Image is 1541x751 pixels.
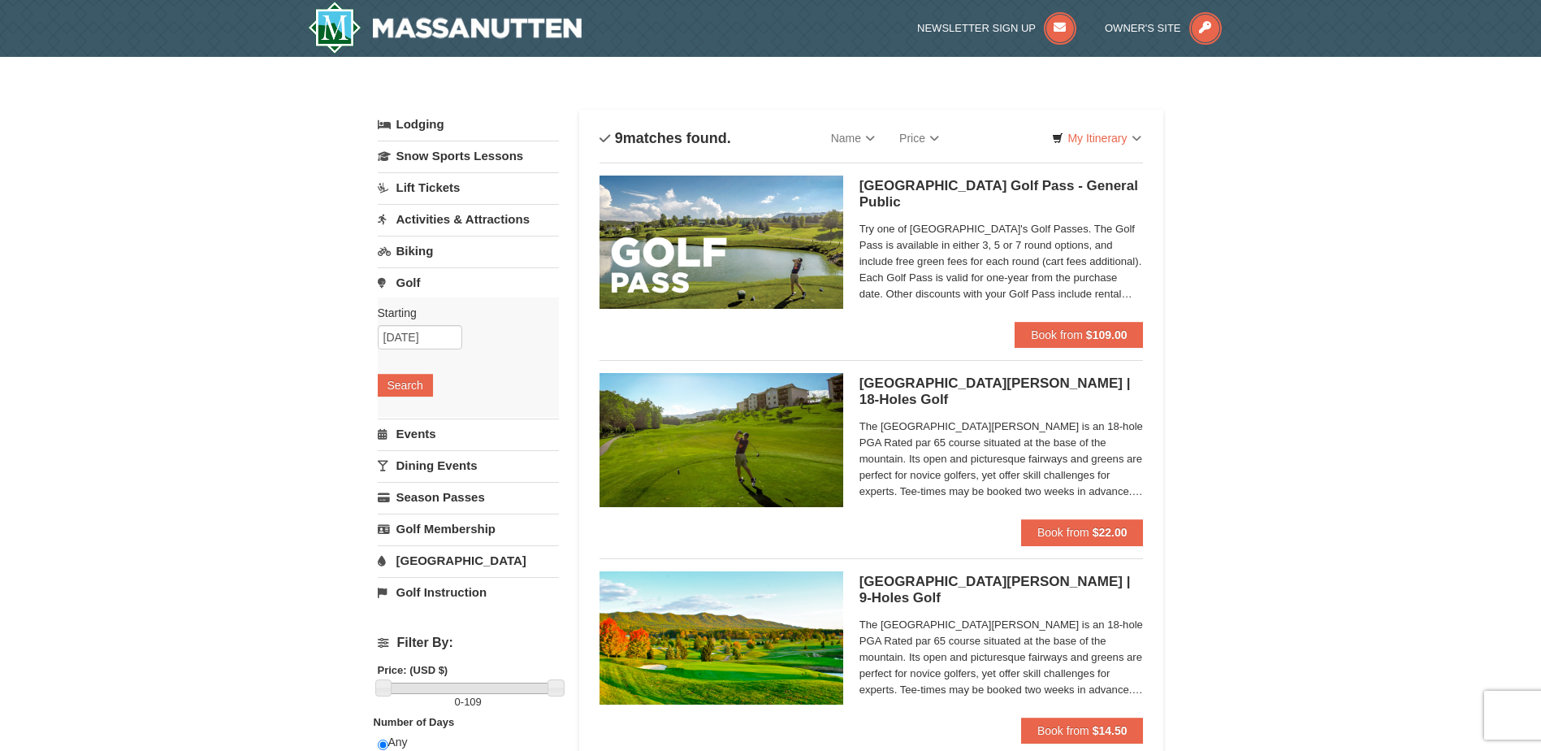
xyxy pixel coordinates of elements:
h5: [GEOGRAPHIC_DATA][PERSON_NAME] | 9-Holes Golf [859,574,1144,606]
span: Book from [1037,724,1089,737]
span: Owner's Site [1105,22,1181,34]
span: Book from [1037,526,1089,539]
label: - [378,694,559,710]
h5: [GEOGRAPHIC_DATA] Golf Pass - General Public [859,178,1144,211]
button: Book from $109.00 [1015,322,1143,348]
button: Book from $22.00 [1021,519,1144,545]
img: Massanutten Resort Logo [308,2,582,54]
strong: Price: (USD $) [378,664,448,676]
a: Activities & Attractions [378,204,559,234]
h4: matches found. [600,130,731,146]
h5: [GEOGRAPHIC_DATA][PERSON_NAME] | 18-Holes Golf [859,375,1144,408]
a: Owner's Site [1105,22,1222,34]
strong: Number of Days [374,716,455,728]
strong: $14.50 [1093,724,1128,737]
a: Golf Membership [378,514,559,544]
img: 6619859-87-49ad91d4.jpg [600,571,843,705]
a: Snow Sports Lessons [378,141,559,171]
a: Dining Events [378,450,559,480]
img: 6619859-85-1f84791f.jpg [600,373,843,506]
a: Massanutten Resort [308,2,582,54]
span: Newsletter Sign Up [917,22,1036,34]
a: Events [378,419,559,449]
a: Biking [378,236,559,266]
a: My Itinerary [1041,126,1151,150]
span: The [GEOGRAPHIC_DATA][PERSON_NAME] is an 18-hole PGA Rated par 65 course situated at the base of ... [859,419,1144,500]
a: [GEOGRAPHIC_DATA] [378,545,559,575]
strong: $109.00 [1086,328,1128,341]
a: Season Passes [378,482,559,512]
span: 9 [615,130,623,146]
a: Name [819,122,887,154]
strong: $22.00 [1093,526,1128,539]
label: Starting [378,305,547,321]
span: 0 [455,696,461,708]
a: Golf [378,267,559,297]
a: Golf Instruction [378,577,559,607]
button: Search [378,374,433,397]
button: Book from $14.50 [1021,718,1144,744]
a: Newsletter Sign Up [917,22,1076,34]
a: Lodging [378,110,559,139]
span: Book from [1031,328,1083,341]
h4: Filter By: [378,636,559,650]
span: 109 [464,696,482,708]
a: Price [887,122,951,154]
img: 6619859-108-f6e09677.jpg [600,176,843,309]
span: Try one of [GEOGRAPHIC_DATA]'s Golf Passes. The Golf Pass is available in either 3, 5 or 7 round ... [859,221,1144,302]
span: The [GEOGRAPHIC_DATA][PERSON_NAME] is an 18-hole PGA Rated par 65 course situated at the base of ... [859,617,1144,698]
a: Lift Tickets [378,172,559,202]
